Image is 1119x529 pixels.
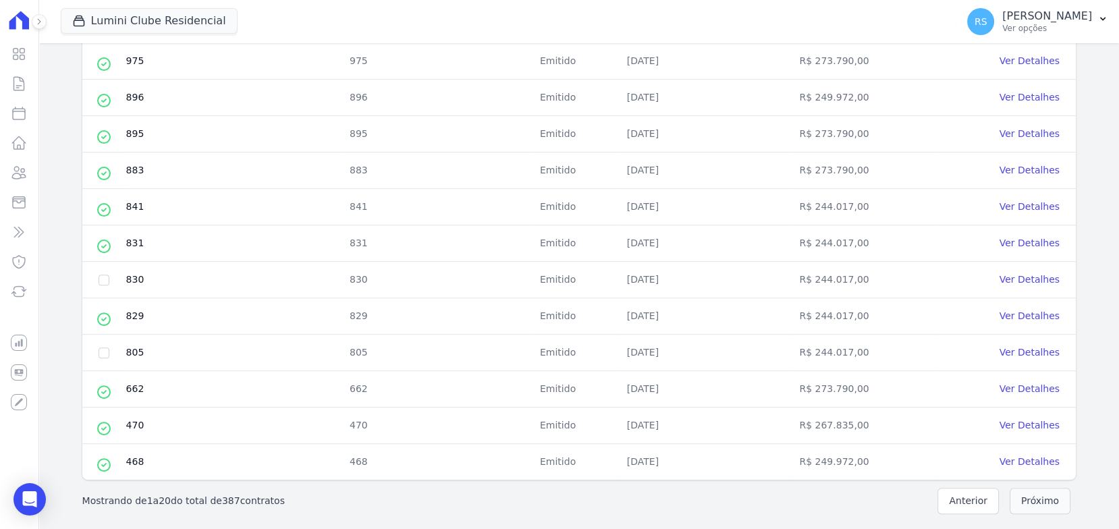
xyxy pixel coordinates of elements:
[159,495,171,506] span: 20
[147,495,153,506] span: 1
[1000,420,1060,430] a: Ver Detalhes
[82,494,285,508] p: Mostrando de a do total de contratos
[13,483,46,516] div: Open Intercom Messenger
[619,371,792,408] td: [DATE]
[1000,201,1060,212] a: Ver Detalhes
[342,189,532,225] td: 841
[791,80,934,116] td: R$ 249.972,00
[126,80,342,116] td: 896
[619,335,792,371] td: [DATE]
[1002,9,1092,23] p: [PERSON_NAME]
[619,262,792,298] td: [DATE]
[126,189,342,225] td: 841
[532,444,619,480] td: Emitido
[126,43,342,80] td: 975
[1000,310,1060,321] a: Ver Detalhes
[126,152,342,189] td: 883
[1000,238,1060,248] a: Ver Detalhes
[1000,274,1060,285] a: Ver Detalhes
[619,80,792,116] td: [DATE]
[532,298,619,335] td: Emitido
[342,225,532,262] td: 831
[126,298,342,335] td: 829
[975,17,987,26] span: RS
[791,189,934,225] td: R$ 244.017,00
[619,189,792,225] td: [DATE]
[342,80,532,116] td: 896
[1002,23,1092,34] p: Ver opções
[126,225,342,262] td: 831
[1000,165,1060,175] a: Ver Detalhes
[1000,92,1060,103] a: Ver Detalhes
[126,444,342,480] td: 468
[532,262,619,298] td: Emitido
[532,116,619,152] td: Emitido
[532,43,619,80] td: Emitido
[791,116,934,152] td: R$ 273.790,00
[791,335,934,371] td: R$ 244.017,00
[532,408,619,444] td: Emitido
[619,43,792,80] td: [DATE]
[791,444,934,480] td: R$ 249.972,00
[791,408,934,444] td: R$ 267.835,00
[532,335,619,371] td: Emitido
[126,116,342,152] td: 895
[532,152,619,189] td: Emitido
[126,408,342,444] td: 470
[1000,55,1060,66] a: Ver Detalhes
[619,116,792,152] td: [DATE]
[126,335,342,371] td: 805
[342,262,532,298] td: 830
[1000,347,1060,358] a: Ver Detalhes
[1000,128,1060,139] a: Ver Detalhes
[342,298,532,335] td: 829
[791,225,934,262] td: R$ 244.017,00
[1010,488,1070,514] button: Próximo
[619,408,792,444] td: [DATE]
[126,371,342,408] td: 662
[791,262,934,298] td: R$ 244.017,00
[791,43,934,80] td: R$ 273.790,00
[619,444,792,480] td: [DATE]
[532,80,619,116] td: Emitido
[619,152,792,189] td: [DATE]
[619,298,792,335] td: [DATE]
[791,298,934,335] td: R$ 244.017,00
[342,43,532,80] td: 975
[532,225,619,262] td: Emitido
[956,3,1119,40] button: RS [PERSON_NAME] Ver opções
[61,480,1097,522] nav: Pagination
[342,408,532,444] td: 470
[342,152,532,189] td: 883
[1000,383,1060,394] a: Ver Detalhes
[937,488,999,514] button: Anterior
[342,335,532,371] td: 805
[791,371,934,408] td: R$ 273.790,00
[619,225,792,262] td: [DATE]
[342,116,532,152] td: 895
[342,371,532,408] td: 662
[532,371,619,408] td: Emitido
[342,444,532,480] td: 468
[791,152,934,189] td: R$ 273.790,00
[126,262,342,298] td: 830
[222,495,240,506] span: 387
[532,189,619,225] td: Emitido
[1000,456,1060,467] a: Ver Detalhes
[61,8,238,34] button: Lumini Clube Residencial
